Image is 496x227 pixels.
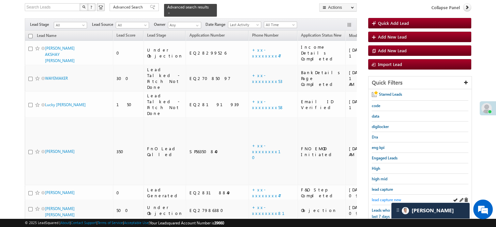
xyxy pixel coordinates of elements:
[107,3,123,19] div: Minimize live chat window
[402,207,409,214] img: Carter
[147,47,183,59] div: Under Objection
[301,187,342,199] div: F&O Step Completed
[116,190,141,196] div: 0
[71,220,97,225] a: Contact Support
[45,206,75,217] a: [PERSON_NAME] [PERSON_NAME]
[346,32,380,40] a: Modified On (sorted descending)
[301,44,342,62] div: Income Details Completed
[147,33,166,38] span: Lead Stage
[90,4,93,10] span: ?
[349,47,393,59] div: [DATE] 11:37 AM
[349,99,393,110] div: [DATE] 10:06 AM
[379,92,402,97] span: Starred Leads
[116,22,149,28] a: All
[98,220,123,225] a: Terms of Service
[189,33,224,38] span: Application Number
[214,220,224,225] span: 39660
[249,32,282,40] a: Phone Number
[349,70,393,87] div: [DATE] 11:10 AM
[228,22,261,28] a: Last Activity
[252,73,282,84] a: +xx-xxxxxxxx53
[189,207,246,213] div: EQ27986380
[45,102,86,107] a: Lucky [PERSON_NAME]
[372,124,389,129] span: digilocker
[252,33,278,38] span: Phone Number
[168,22,201,28] input: Type to Search
[301,33,341,38] span: Application Status New
[301,146,342,157] div: FNO EMOD Initiated
[264,22,295,28] span: All Time
[301,70,342,87] div: BankDetails Page Completed
[349,146,393,157] div: [DATE] 09:47 AM
[116,22,147,28] span: All
[45,190,75,195] a: [PERSON_NAME]
[28,34,33,38] input: Check all records
[372,176,387,181] span: high mid
[60,220,70,225] a: About
[205,22,228,27] span: Date Range
[45,46,75,63] a: [PERSON_NAME] AKSHAY [PERSON_NAME]
[192,22,201,29] a: Show All Items
[349,33,371,38] span: Modified On
[349,204,393,216] div: [DATE] 09:06 AM
[116,33,135,38] span: Lead Score
[395,207,400,213] img: carter-drag
[189,50,246,56] div: EQ28299526
[54,22,87,28] a: All
[298,32,345,40] a: Application Status New
[252,204,293,216] a: +xx-xxxxxxxx81
[89,178,118,186] em: Start Chat
[147,93,183,116] div: Lead Talked - Pitch Not Done
[34,32,60,41] a: Lead Name
[301,99,342,110] div: Email ID Verified
[124,220,149,225] a: Acceptable Use
[378,34,407,40] span: Add New Lead
[116,50,141,56] div: 0
[372,187,393,192] span: lead capture
[189,149,246,154] div: SP56350840
[372,145,384,150] span: eng kpi
[45,149,75,154] a: [PERSON_NAME]
[116,149,141,154] div: 350
[252,47,281,58] a: +xx-xxxxxxxx47
[186,32,228,40] a: Application Number
[319,3,357,11] button: Actions
[189,102,246,107] div: EQ28191939
[116,207,141,213] div: 500
[116,102,141,107] div: 150
[30,22,54,27] span: Lead Stage
[167,5,209,9] span: Advanced search results
[88,3,96,11] button: ?
[25,220,224,226] span: © 2025 LeadSquared | | | | |
[54,22,85,28] span: All
[301,207,342,213] div: Objection
[372,135,378,139] span: Dra
[372,208,427,219] span: Leads who visited website in the last 7 days
[113,4,145,10] span: Advanced Search
[147,204,183,216] div: Under Objection
[372,114,379,119] span: data
[11,34,27,43] img: d_60004797649_company_0_60004797649
[391,203,470,219] div: carter-dragCarter[PERSON_NAME]
[252,99,284,110] a: +xx-xxxxxxxx58
[412,207,454,214] span: Carter
[252,187,281,198] a: +xx-xxxxxxxx47
[431,5,460,10] span: Collapse Panel
[45,76,68,81] a: WAYEMAKER
[8,60,119,172] textarea: Type your message and hit 'Enter'
[349,187,393,199] div: [DATE] 09:10 AM
[368,76,472,89] div: Quick Filters
[147,146,183,157] div: FnO Lead Called
[189,190,246,196] div: EQ28318849
[252,143,289,160] a: +xx-xxxxxxxx10
[147,67,183,90] div: Lead Talked - Pitch Not Done
[92,22,116,27] span: Lead Source
[82,5,85,8] img: Search
[372,166,380,171] span: High
[113,32,139,40] a: Lead Score
[378,20,409,26] span: Quick Add Lead
[372,155,398,160] span: Engaged Leads
[378,61,402,67] span: Import Lead
[264,22,297,28] a: All Time
[154,22,168,27] span: Owner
